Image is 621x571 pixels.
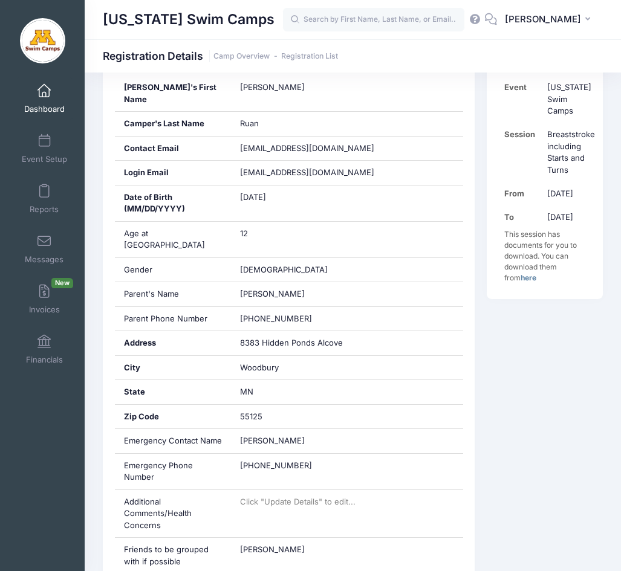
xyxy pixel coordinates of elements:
td: [DATE] [541,182,595,205]
a: Registration List [281,52,338,61]
div: Zip Code [115,405,231,429]
span: Financials [26,355,63,365]
div: State [115,380,231,404]
span: [PERSON_NAME] [240,82,305,92]
td: Session [504,123,541,182]
a: Event Setup [16,127,73,170]
td: [US_STATE] Swim Camps [541,76,595,123]
td: Event [504,76,541,123]
span: Reports [30,204,59,215]
div: Date of Birth (MM/DD/YYYY) [115,185,231,221]
a: InvoicesNew [16,278,73,320]
span: Ruan [240,118,259,128]
span: Dashboard [24,104,65,114]
a: Dashboard [16,77,73,120]
h1: [US_STATE] Swim Camps [103,6,275,34]
div: Emergency Phone Number [115,454,231,489]
span: [PERSON_NAME] [240,544,305,554]
a: Camp Overview [213,52,270,61]
span: Click "Update Details" to edit... [240,497,356,506]
div: Age at [GEOGRAPHIC_DATA] [115,222,231,257]
span: [EMAIL_ADDRESS][DOMAIN_NAME] [240,167,391,179]
a: here [521,273,536,282]
span: 55125 [240,411,262,421]
span: [PERSON_NAME] [240,289,305,298]
span: [EMAIL_ADDRESS][DOMAIN_NAME] [240,143,374,153]
span: [DEMOGRAPHIC_DATA] [240,265,328,274]
span: 8383 Hidden Ponds Alcove [240,338,343,347]
td: [DATE] [541,205,595,229]
span: [DATE] [240,192,266,202]
button: [PERSON_NAME] [497,6,603,34]
span: 12 [240,228,248,238]
span: [PHONE_NUMBER] [240,460,312,470]
span: [PERSON_NAME] [505,13,581,26]
div: Additional Comments/Health Concerns [115,490,231,538]
div: Login Email [115,161,231,185]
span: New [51,278,73,288]
div: This session has documents for you to download. You can download them from [504,229,585,283]
div: Contact Email [115,137,231,161]
div: Parent's Name [115,282,231,306]
a: Reports [16,178,73,220]
span: Messages [25,254,63,265]
div: City [115,356,231,380]
div: Address [115,331,231,355]
input: Search by First Name, Last Name, or Email... [283,8,464,32]
a: Messages [16,228,73,270]
div: Gender [115,258,231,282]
img: Minnesota Swim Camps [20,18,65,63]
span: [PERSON_NAME] [240,436,305,445]
div: [PERSON_NAME]'s First Name [115,76,231,111]
div: Parent Phone Number [115,307,231,331]
span: Invoices [29,305,60,315]
td: Breaststroke including Starts and Turns [541,123,595,182]
span: MN [240,387,253,396]
h1: Registration Details [103,50,338,62]
span: Event Setup [22,154,67,164]
a: Financials [16,328,73,370]
div: Camper's Last Name [115,112,231,136]
span: Woodbury [240,363,279,372]
span: [PHONE_NUMBER] [240,314,312,323]
td: To [504,205,541,229]
td: From [504,182,541,205]
div: Emergency Contact Name [115,429,231,453]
